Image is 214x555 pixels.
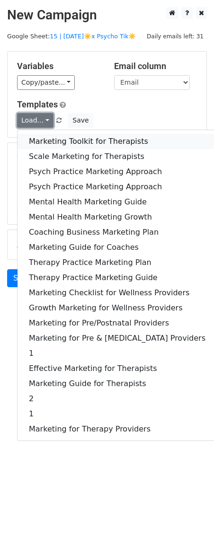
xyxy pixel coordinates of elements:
small: Google Sheet: [7,33,136,40]
h2: New Campaign [7,7,207,23]
span: Daily emails left: 31 [143,31,207,42]
button: Save [68,113,93,128]
a: Load... [17,113,53,128]
a: Copy/paste... [17,75,75,90]
a: Daily emails left: 31 [143,33,207,40]
a: 15 | [DATE]☀️x Psycho Tik☀️ [50,33,136,40]
h5: Variables [17,61,100,71]
iframe: Chat Widget [167,510,214,555]
a: Templates [17,99,58,109]
h5: Email column [114,61,197,71]
a: Send [7,269,38,287]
